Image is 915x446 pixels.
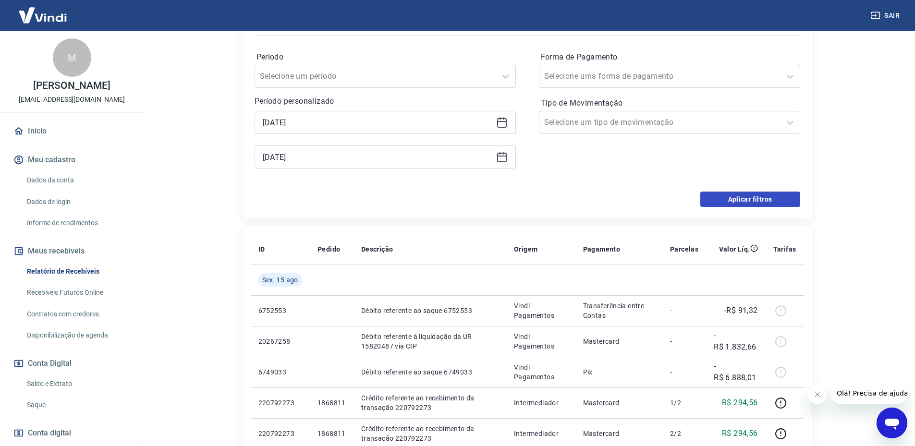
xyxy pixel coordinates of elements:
p: Parcelas [670,244,698,254]
p: Pagamento [583,244,621,254]
p: Tarifas [773,244,796,254]
p: - [670,367,698,377]
p: Valor Líq. [719,244,750,254]
iframe: Botão para abrir a janela de mensagens [877,408,907,438]
label: Forma de Pagamento [541,51,798,63]
img: Vindi [12,0,74,30]
p: Vindi Pagamentos [514,362,568,382]
label: Período [256,51,514,63]
p: 6752553 [258,306,302,315]
iframe: Mensagem da empresa [831,383,907,404]
p: [PERSON_NAME] [33,81,110,91]
p: -R$ 1.832,66 [714,330,757,353]
p: Transferência entre Contas [583,301,655,320]
p: Crédito referente ao recebimento da transação 220792273 [361,393,499,412]
p: -R$ 91,32 [724,305,758,316]
p: Origem [514,244,537,254]
p: 1/2 [670,398,698,408]
a: Disponibilização de agenda [23,325,132,345]
p: Pedido [317,244,340,254]
button: Aplicar filtros [700,192,800,207]
a: Dados da conta [23,170,132,190]
iframe: Fechar mensagem [808,385,827,404]
p: Débito referente ao saque 6749033 [361,367,499,377]
p: R$ 294,56 [722,397,758,409]
a: Recebíveis Futuros Online [23,283,132,302]
p: Vindi Pagamentos [514,301,568,320]
p: Débito referente à liquidação da UR 15820487 via CIP [361,332,499,351]
a: Saldo e Extrato [23,374,132,394]
span: Olá! Precisa de ajuda? [6,7,81,14]
p: Débito referente ao saque 6752553 [361,306,499,315]
p: Pix [583,367,655,377]
p: Intermediador [514,429,568,438]
span: Sex, 15 ago [262,275,298,285]
a: Relatório de Recebíveis [23,262,132,281]
p: 6749033 [258,367,302,377]
label: Tipo de Movimentação [541,97,798,109]
div: M [53,38,91,77]
p: Vindi Pagamentos [514,332,568,351]
p: Intermediador [514,398,568,408]
p: - [670,306,698,315]
input: Data final [263,150,492,164]
p: Mastercard [583,398,655,408]
button: Sair [869,7,903,24]
a: Informe de rendimentos [23,213,132,233]
p: ID [258,244,265,254]
p: 2/2 [670,429,698,438]
p: Descrição [361,244,393,254]
p: Mastercard [583,337,655,346]
button: Conta Digital [12,353,132,374]
input: Data inicial [263,115,492,130]
p: 1868811 [317,429,346,438]
button: Meus recebíveis [12,241,132,262]
a: Dados de login [23,192,132,212]
p: [EMAIL_ADDRESS][DOMAIN_NAME] [19,95,125,105]
span: Conta digital [28,426,71,440]
p: Crédito referente ao recebimento da transação 220792273 [361,424,499,443]
p: 1868811 [317,398,346,408]
a: Saque [23,395,132,415]
p: -R$ 6.888,01 [714,361,757,384]
p: Período personalizado [255,96,516,107]
p: R$ 294,56 [722,428,758,439]
p: - [670,337,698,346]
p: 220792273 [258,398,302,408]
a: Conta digital [12,422,132,444]
button: Meu cadastro [12,149,132,170]
a: Contratos com credores [23,304,132,324]
a: Início [12,121,132,142]
p: 220792273 [258,429,302,438]
p: Mastercard [583,429,655,438]
p: 20267258 [258,337,302,346]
